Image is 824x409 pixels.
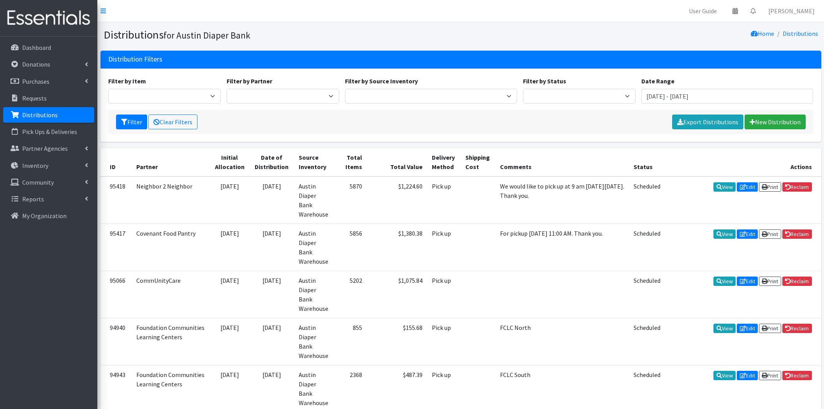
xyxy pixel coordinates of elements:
[367,271,427,318] td: $1,075.84
[629,318,665,365] td: Scheduled
[100,224,132,271] td: 95417
[427,176,461,224] td: Pick up
[737,277,758,286] a: Edit
[164,30,250,41] small: for Austin Diaper Bank
[782,371,812,380] a: Reclaim
[629,176,665,224] td: Scheduled
[3,5,94,31] img: HumanEssentials
[22,178,54,186] p: Community
[22,212,67,220] p: My Organization
[250,224,294,271] td: [DATE]
[210,176,250,224] td: [DATE]
[336,148,367,176] th: Total Items
[336,176,367,224] td: 5870
[461,148,495,176] th: Shipping Cost
[629,148,665,176] th: Status
[100,176,132,224] td: 95418
[100,271,132,318] td: 95066
[737,324,758,333] a: Edit
[3,141,94,156] a: Partner Agencies
[783,30,818,37] a: Distributions
[427,271,461,318] td: Pick up
[336,271,367,318] td: 5202
[427,148,461,176] th: Delivery Method
[294,271,336,318] td: Austin Diaper Bank Warehouse
[294,148,336,176] th: Source Inventory
[523,76,566,86] label: Filter by Status
[336,224,367,271] td: 5856
[294,318,336,365] td: Austin Diaper Bank Warehouse
[782,277,812,286] a: Reclaim
[3,107,94,123] a: Distributions
[495,318,629,365] td: FCLC North
[641,89,813,104] input: January 1, 2011 - December 31, 2011
[210,148,250,176] th: Initial Allocation
[100,148,132,176] th: ID
[759,324,781,333] a: Print
[672,115,743,129] a: Export Distributions
[108,76,146,86] label: Filter by Item
[3,124,94,139] a: Pick Ups & Deliveries
[751,30,774,37] a: Home
[427,318,461,365] td: Pick up
[737,371,758,380] a: Edit
[782,324,812,333] a: Reclaim
[22,44,51,51] p: Dashboard
[22,128,77,136] p: Pick Ups & Deliveries
[3,175,94,190] a: Community
[495,148,629,176] th: Comments
[3,74,94,89] a: Purchases
[108,55,162,63] h3: Distribution Filters
[759,277,781,286] a: Print
[250,318,294,365] td: [DATE]
[713,324,736,333] a: View
[713,229,736,239] a: View
[782,229,812,239] a: Reclaim
[104,28,458,42] h1: Distributions
[495,176,629,224] td: We would like to pick up at 9 am [DATE][DATE]. Thank you.
[345,76,418,86] label: Filter by Source Inventory
[629,224,665,271] td: Scheduled
[132,176,210,224] td: Neighbor 2 Neighbor
[666,148,821,176] th: Actions
[737,182,758,192] a: Edit
[250,176,294,224] td: [DATE]
[762,3,821,19] a: [PERSON_NAME]
[3,191,94,207] a: Reports
[132,318,210,365] td: Foundation Communities Learning Centers
[713,182,736,192] a: View
[3,208,94,224] a: My Organization
[745,115,806,129] a: New Distribution
[210,318,250,365] td: [DATE]
[116,115,147,129] button: Filter
[641,76,674,86] label: Date Range
[294,224,336,271] td: Austin Diaper Bank Warehouse
[367,148,427,176] th: Total Value
[713,277,736,286] a: View
[22,60,50,68] p: Donations
[3,90,94,106] a: Requests
[336,318,367,365] td: 855
[683,3,723,19] a: User Guide
[148,115,197,129] a: Clear Filters
[629,271,665,318] td: Scheduled
[22,111,58,119] p: Distributions
[367,318,427,365] td: $155.68
[227,76,272,86] label: Filter by Partner
[132,271,210,318] td: CommUnityCare
[3,40,94,55] a: Dashboard
[250,271,294,318] td: [DATE]
[22,94,47,102] p: Requests
[367,176,427,224] td: $1,224.60
[22,145,68,152] p: Partner Agencies
[782,182,812,192] a: Reclaim
[210,224,250,271] td: [DATE]
[759,182,781,192] a: Print
[367,224,427,271] td: $1,380.38
[759,371,781,380] a: Print
[132,148,210,176] th: Partner
[22,162,48,169] p: Inventory
[3,158,94,173] a: Inventory
[495,224,629,271] td: For pickup [DATE] 11:00 AM. Thank you.
[22,195,44,203] p: Reports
